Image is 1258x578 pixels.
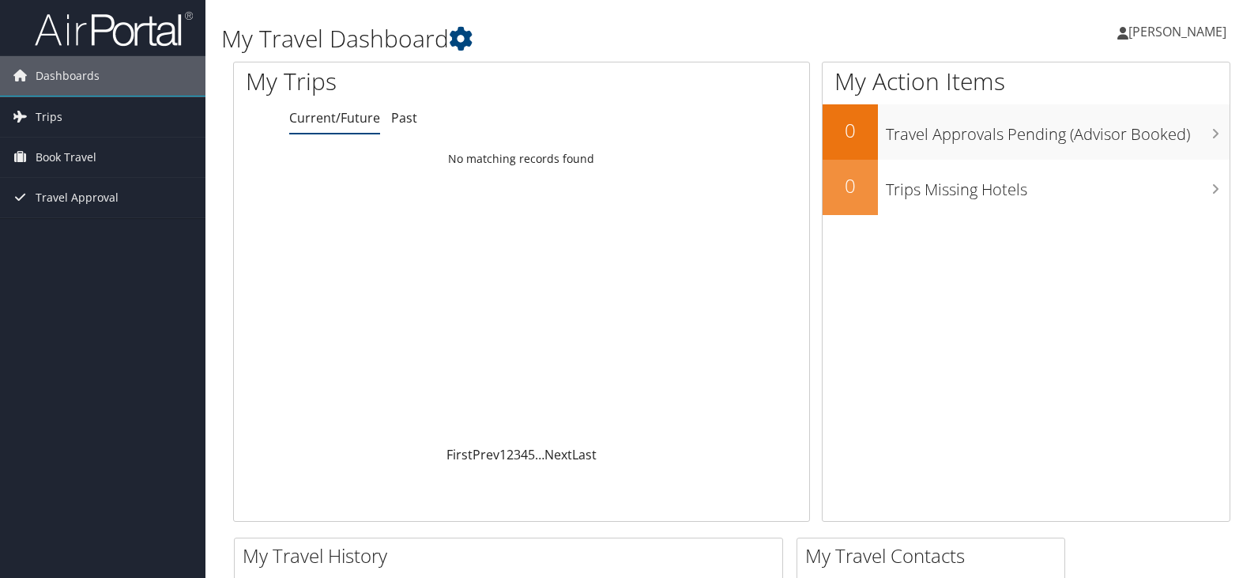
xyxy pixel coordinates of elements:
[35,10,193,47] img: airportal-logo.png
[36,56,100,96] span: Dashboards
[446,446,473,463] a: First
[823,117,878,144] h2: 0
[234,145,809,173] td: No matching records found
[823,160,1230,215] a: 0Trips Missing Hotels
[1117,8,1242,55] a: [PERSON_NAME]
[805,542,1064,569] h2: My Travel Contacts
[572,446,597,463] a: Last
[886,171,1230,201] h3: Trips Missing Hotels
[36,97,62,137] span: Trips
[473,446,499,463] a: Prev
[823,104,1230,160] a: 0Travel Approvals Pending (Advisor Booked)
[823,65,1230,98] h1: My Action Items
[886,115,1230,145] h3: Travel Approvals Pending (Advisor Booked)
[36,178,119,217] span: Travel Approval
[544,446,572,463] a: Next
[499,446,507,463] a: 1
[514,446,521,463] a: 3
[823,172,878,199] h2: 0
[1128,23,1226,40] span: [PERSON_NAME]
[246,65,558,98] h1: My Trips
[289,109,380,127] a: Current/Future
[243,542,782,569] h2: My Travel History
[535,446,544,463] span: …
[507,446,514,463] a: 2
[521,446,528,463] a: 4
[221,22,902,55] h1: My Travel Dashboard
[391,109,417,127] a: Past
[36,138,96,177] span: Book Travel
[528,446,535,463] a: 5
